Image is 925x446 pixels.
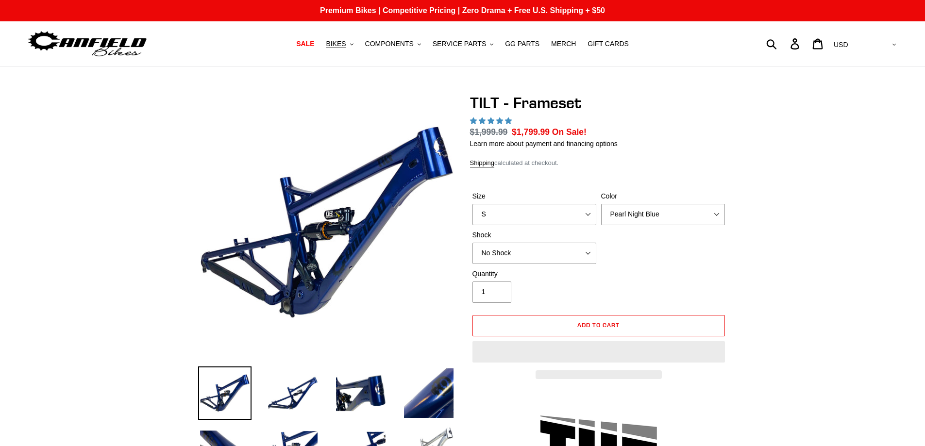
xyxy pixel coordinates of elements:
[588,40,629,48] span: GIFT CARDS
[334,366,387,420] img: Load image into Gallery viewer, TILT - Frameset
[505,40,539,48] span: GG PARTS
[601,191,725,201] label: Color
[551,40,576,48] span: MERCH
[326,40,346,48] span: BIKES
[472,230,596,240] label: Shock
[360,37,426,50] button: COMPONENTS
[472,191,596,201] label: Size
[512,127,550,137] span: $1,799.99
[472,315,725,336] button: Add to cart
[470,94,727,112] h1: TILT - Frameset
[27,29,148,59] img: Canfield Bikes
[321,37,358,50] button: BIKES
[470,158,727,168] div: calculated at checkout.
[552,126,587,138] span: On Sale!
[200,96,454,349] img: TILT - Frameset
[772,33,796,54] input: Search
[365,40,414,48] span: COMPONENTS
[428,37,498,50] button: SERVICE PARTS
[198,366,252,420] img: Load image into Gallery viewer, TILT - Frameset
[291,37,319,50] a: SALE
[472,269,596,279] label: Quantity
[470,127,508,137] s: $1,999.99
[470,117,514,125] span: 5.00 stars
[296,40,314,48] span: SALE
[470,140,618,148] a: Learn more about payment and financing options
[402,366,455,420] img: Load image into Gallery viewer, TILT - Frameset
[266,366,320,420] img: Load image into Gallery viewer, TILT - Frameset
[500,37,544,50] a: GG PARTS
[583,37,634,50] a: GIFT CARDS
[546,37,581,50] a: MERCH
[470,159,495,167] a: Shipping
[577,321,620,329] span: Add to cart
[433,40,486,48] span: SERVICE PARTS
